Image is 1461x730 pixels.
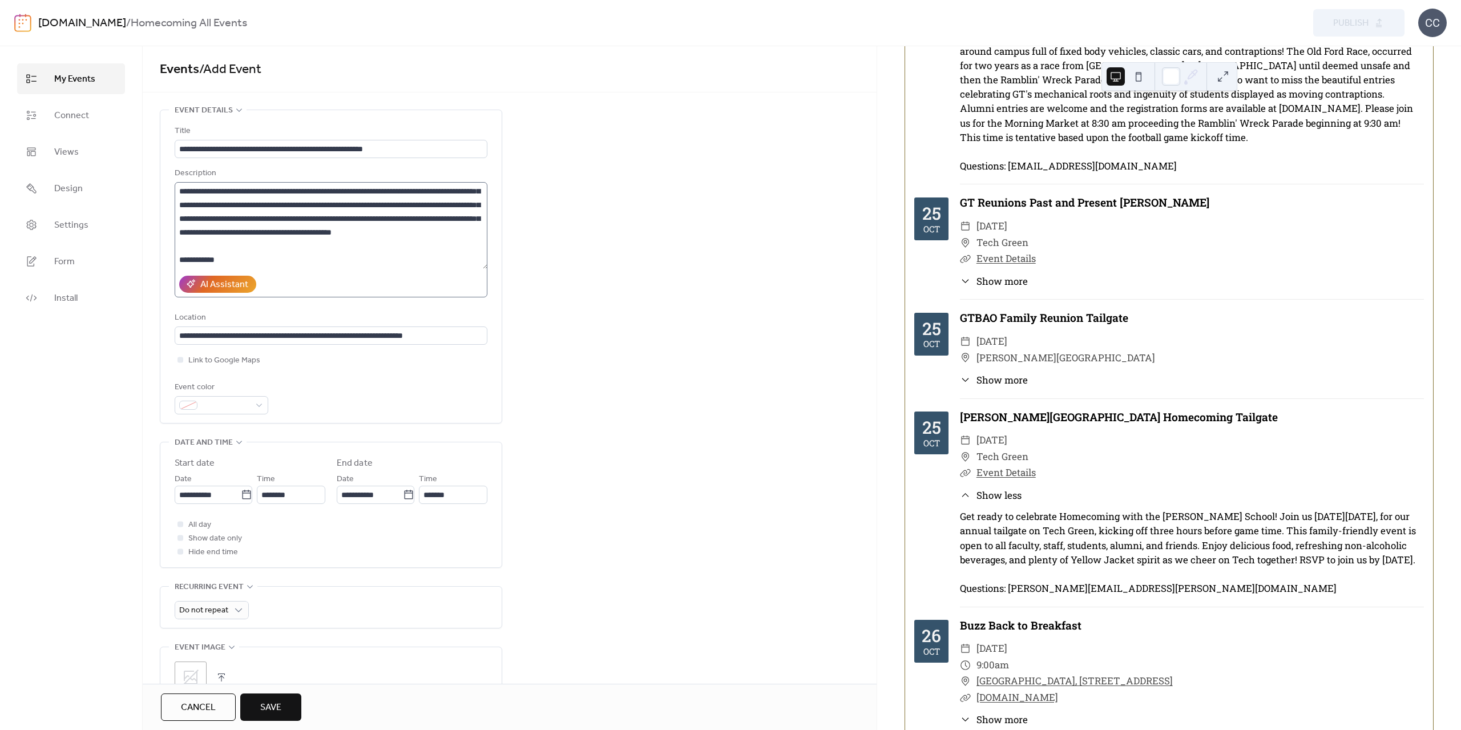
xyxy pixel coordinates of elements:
span: [DATE] [976,333,1007,350]
span: Event image [175,641,225,655]
div: ​ [960,218,971,235]
button: ​Show more [960,712,1028,727]
span: Save [260,701,281,715]
span: All day [188,518,211,532]
span: [DATE] [976,432,1007,449]
div: Description [175,167,485,180]
div: AI Assistant [200,278,248,292]
div: ​ [960,712,971,727]
span: / Add Event [199,57,261,82]
a: [DOMAIN_NAME] [38,13,126,34]
span: Tech Green [976,235,1028,251]
div: Get ready to celebrate Homecoming with the [PERSON_NAME] School! Join us [DATE][DATE], for our an... [960,509,1416,595]
span: Settings [54,219,88,232]
span: Hide end time [188,546,238,559]
div: Oct [923,439,940,447]
a: [PERSON_NAME][GEOGRAPHIC_DATA] Homecoming Tailgate [960,410,1278,424]
button: Cancel [161,693,236,721]
div: Start date [175,457,215,470]
div: ​ [960,251,971,267]
div: ​ [960,373,971,387]
div: Oct [923,647,940,656]
div: ; [175,662,207,693]
span: [PERSON_NAME][GEOGRAPHIC_DATA] [976,350,1155,366]
span: Date [175,473,192,486]
span: Show more [976,274,1028,288]
span: Show more [976,712,1028,727]
div: 25 [922,320,941,337]
div: ​ [960,465,971,481]
a: Event Details [976,466,1036,479]
div: ​ [960,350,971,366]
span: [DATE] [976,640,1007,657]
button: ​Show more [960,274,1028,288]
div: ​ [960,449,971,465]
div: GTBAO Family Reunion Tailgate [960,310,1424,326]
span: Design [54,182,83,196]
a: Buzz Back to Breakfast [960,618,1081,632]
a: Install [17,283,125,313]
button: ​Show less [960,488,1022,502]
button: ​Show more [960,373,1028,387]
div: ​ [960,657,971,673]
span: Do not repeat [179,603,228,618]
span: 9:00am [976,657,1009,673]
span: Recurring event [175,580,244,594]
a: Settings [17,209,125,240]
div: ​ [960,488,971,502]
span: Show date only [188,532,242,546]
img: logo [14,14,31,32]
span: Cancel [181,701,216,715]
a: Design [17,173,125,204]
b: Homecoming All Events [131,13,247,34]
div: Event color [175,381,266,394]
div: Oct [923,225,940,233]
b: / [126,13,131,34]
span: Time [257,473,275,486]
span: Link to Google Maps [188,354,260,368]
a: Form [17,246,125,277]
div: Oct [923,340,940,348]
span: My Events [54,72,95,86]
a: Events [160,57,199,82]
button: Save [240,693,301,721]
div: ​ [960,274,971,288]
div: ​ [960,673,971,689]
span: Views [54,146,79,159]
span: Tech Green [976,449,1028,465]
a: Views [17,136,125,167]
span: Show more [976,373,1028,387]
a: [DOMAIN_NAME] [976,691,1058,704]
span: Event details [175,104,233,118]
span: Form [54,255,75,269]
span: Show less [976,488,1022,502]
div: ​ [960,333,971,350]
div: Location [175,311,485,325]
div: ​ [960,235,971,251]
div: 25 [922,419,941,436]
span: Time [419,473,437,486]
div: ​ [960,689,971,706]
span: Connect [54,109,89,123]
div: ​ [960,640,971,657]
span: Install [54,292,78,305]
a: GT Reunions Past and Present [PERSON_NAME] [960,195,1209,209]
div: End date [337,457,373,470]
span: [DATE] [976,218,1007,235]
div: Title [175,124,485,138]
a: [GEOGRAPHIC_DATA], [STREET_ADDRESS] [976,673,1173,689]
a: Event Details [976,252,1036,265]
span: Date [337,473,354,486]
div: ​ [960,432,971,449]
a: Connect [17,100,125,131]
div: 25 [922,205,941,222]
div: CC [1418,9,1447,37]
span: Date and time [175,436,233,450]
div: 26 [922,627,941,644]
div: The Ramblin’ Wreck Parade, originally created in [DATE] as the Old Ford Race, is a lively parade ... [960,29,1416,173]
button: AI Assistant [179,276,256,293]
a: My Events [17,63,125,94]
